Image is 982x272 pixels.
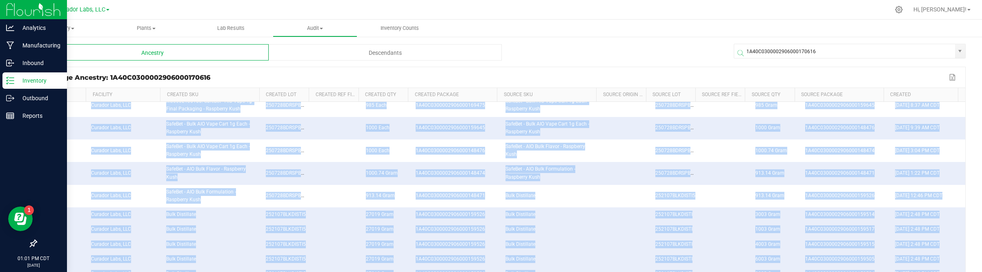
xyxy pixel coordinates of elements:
[755,241,780,247] span: 4003 Gram
[895,102,940,108] span: [DATE] 8:37 AM CDT
[366,211,394,217] span: 27019 Gram
[14,23,63,33] p: Analytics
[416,170,485,176] span: 1A40C0300002906000148474
[166,189,236,202] span: SafeBet - AIO Bulk Formulation - Raspberry Kush
[4,262,63,268] p: [DATE]
[166,166,246,180] span: SafeBet - AIO Bulk Flavor - Raspberry Kush
[505,193,535,198] span: Bulk Distillate
[86,88,160,102] th: Facility
[755,102,777,108] span: 985 Gram
[695,88,745,102] th: Source Ref Field
[266,148,316,153] span: 250728BDRSPBKSBDC
[755,193,784,198] span: 913.14 Gram
[91,211,131,217] span: Curador Labs, LLC
[366,226,394,232] span: 27019 Gram
[6,59,14,67] inline-svg: Inbound
[884,88,958,102] th: Created
[105,25,188,32] span: Plants
[805,226,875,232] span: 1A40C0300002906000159517
[416,241,485,247] span: 1A40C0300002906000159526
[14,111,63,121] p: Reports
[805,256,875,262] span: 1A40C0300002906000159505
[14,76,63,85] p: Inventory
[366,170,398,176] span: 1000.74 Gram
[755,125,780,130] span: 1000 Gram
[266,241,306,247] span: 252107BLKDISTI5
[505,226,535,232] span: Bulk Distillate
[505,256,535,262] span: Bulk Distillate
[947,72,959,83] button: Export to Excel
[366,241,394,247] span: 27019 Gram
[745,88,794,102] th: Source Qty
[416,193,485,198] span: 1A40C0300002906000148471
[166,121,250,135] span: SafeBet - Bulk AIO Vape Cart 1g Each - Raspberry Kush
[366,125,390,130] span: 1000 Each
[755,211,780,217] span: 3003 Gram
[189,20,273,37] a: Lab Results
[166,211,196,217] span: Bulk Distillate
[24,205,34,215] iframe: Resource center unread badge
[166,144,250,157] span: SafeBet - Bulk AIO Vape Cart 1g Each - Raspberry Kush
[894,6,904,13] div: Manage settings
[4,255,63,262] p: 01:01 PM CDT
[755,170,784,176] span: 913.14 Gram
[416,148,485,153] span: 1A40C0300002906000148476
[160,88,259,102] th: Created SKU
[895,193,942,198] span: [DATE] 12:46 PM CDT
[6,41,14,49] inline-svg: Manufacturing
[655,125,706,130] span: 250728BDRSPBKSBDC
[8,207,33,231] iframe: Resource center
[805,193,875,198] span: 1A40C0300002906000159526
[366,102,387,108] span: 985 Each
[416,125,485,130] span: 1A40C0300002906000159645
[266,211,306,217] span: 252107BLKDISTI5
[895,211,940,217] span: [DATE] 2:48 PM CDT
[416,102,485,108] span: 1A40C0300002906000169475
[366,256,394,262] span: 27019 Gram
[91,125,131,130] span: Curador Labs, LLC
[6,76,14,85] inline-svg: Inventory
[655,226,693,232] span: 252107BLKDISTI
[755,226,780,232] span: 1003 Gram
[166,241,196,247] span: Bulk Distillate
[269,44,501,61] div: Descendants
[91,241,131,247] span: Curador Labs, LLC
[505,241,535,247] span: Bulk Distillate
[895,241,940,247] span: [DATE] 2:48 PM CDT
[416,226,485,232] span: 1A40C0300002906000159526
[895,125,940,130] span: [DATE] 9:39 AM CDT
[805,241,875,247] span: 1A40C0300002906000159515
[366,193,395,198] span: 913.14 Gram
[895,256,940,262] span: [DATE] 2:48 PM CDT
[505,211,535,217] span: Bulk Distillate
[6,94,14,102] inline-svg: Outbound
[357,20,442,37] a: Inventory Counts
[755,148,787,153] span: 1000.74 Gram
[408,88,497,102] th: Created Package
[266,125,316,130] span: 250728BDRSPBKSBDC
[266,226,306,232] span: 252107BLKDISTI5
[416,256,485,262] span: 1A40C0300002906000159526
[14,58,63,68] p: Inbound
[91,193,131,198] span: Curador Labs, LLC
[57,6,105,13] span: Curador Labs, LLC
[895,170,940,176] span: [DATE] 1:22 PM CDT
[805,170,875,176] span: 1A40C0300002906000148471
[895,226,940,232] span: [DATE] 2:48 PM CDT
[596,88,646,102] th: Source Origin Harvests
[734,44,955,59] input: Search by Package ID
[895,148,940,153] span: [DATE] 3:04 PM CDT
[273,20,357,37] a: Audit
[755,256,780,262] span: 6003 Gram
[259,88,309,102] th: Created Lot
[104,20,189,37] a: Plants
[655,193,695,198] span: 252107BLKDISTI5
[91,256,131,262] span: Curador Labs, LLC
[309,88,358,102] th: Created Ref Field
[366,148,390,153] span: 1000 Each
[805,125,875,130] span: 1A40C0300002906000148476
[266,193,316,198] span: 250728BDRSPBKSBDC
[497,88,596,102] th: Source SKU
[359,88,408,102] th: Created Qty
